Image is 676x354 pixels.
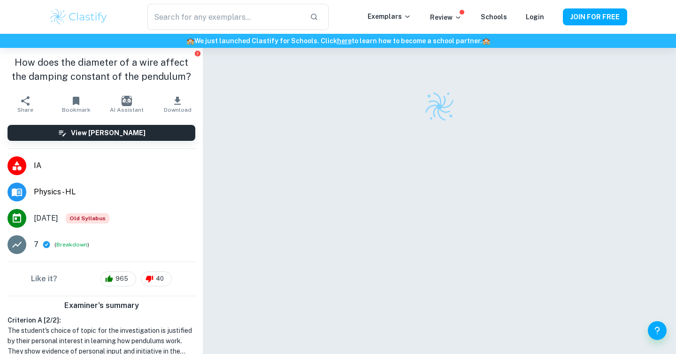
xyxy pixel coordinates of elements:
[194,50,201,57] button: Report issue
[8,125,195,141] button: View [PERSON_NAME]
[337,37,352,45] a: here
[110,107,144,113] span: AI Assistant
[152,91,203,117] button: Download
[66,213,109,223] div: Starting from the May 2025 session, the Physics IA requirements have changed. It's OK to refer to...
[56,240,87,249] button: Breakdown
[526,13,544,21] a: Login
[147,4,302,30] input: Search for any exemplars...
[62,107,91,113] span: Bookmark
[368,11,411,22] p: Exemplars
[110,274,133,284] span: 965
[141,271,172,286] div: 40
[164,107,192,113] span: Download
[34,186,195,198] span: Physics - HL
[8,315,195,325] h6: Criterion A [ 2 / 2 ]:
[100,271,136,286] div: 965
[4,300,199,311] h6: Examiner's summary
[49,8,108,26] img: Clastify logo
[34,160,195,171] span: IA
[186,37,194,45] span: 🏫
[17,107,33,113] span: Share
[481,13,507,21] a: Schools
[151,274,169,284] span: 40
[51,91,101,117] button: Bookmark
[31,273,57,285] h6: Like it?
[8,55,195,84] h1: How does the diameter of a wire affect the damping constant of the pendulum?
[421,88,458,125] img: Clastify logo
[122,96,132,106] img: AI Assistant
[563,8,627,25] button: JOIN FOR FREE
[66,213,109,223] span: Old Syllabus
[101,91,152,117] button: AI Assistant
[648,321,667,340] button: Help and Feedback
[54,240,89,249] span: ( )
[2,36,674,46] h6: We just launched Clastify for Schools. Click to learn how to become a school partner.
[430,12,462,23] p: Review
[71,128,146,138] h6: View [PERSON_NAME]
[34,213,58,224] span: [DATE]
[482,37,490,45] span: 🏫
[34,239,38,250] p: 7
